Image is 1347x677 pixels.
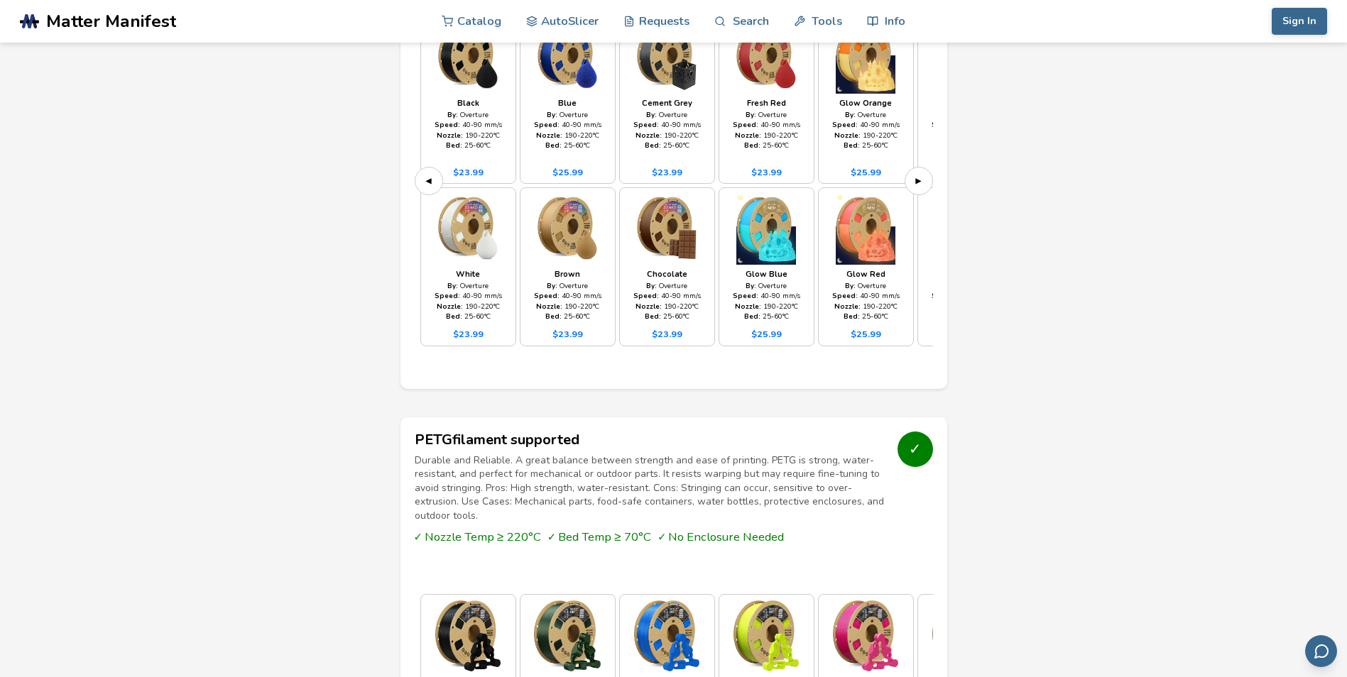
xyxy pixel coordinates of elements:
strong: By: [646,281,657,290]
a: Gray BlueBy: OvertureSpeed: 40-90 mm/sNozzle: 190-220°CBed: 25-60°C$19.99 [917,187,1013,346]
div: Overture [646,111,687,119]
div: Overture [547,282,588,290]
p: Durable and Reliable. A great balance between strength and ease of printing. PETG is strong, wate... [415,453,887,523]
div: $ 23.99 [453,167,484,177]
strong: Bed: [645,141,661,150]
div: 40 - 90 mm/s [435,121,502,128]
div: Blue [558,99,577,109]
div: $ 23.99 [751,167,782,177]
button: ▶ [905,167,933,195]
strong: Speed: [633,120,659,129]
div: Cement Grey [642,99,692,109]
div: 25 - 60 °C [446,141,491,149]
div: Overture [447,111,489,119]
div: 40 - 90 mm/s [932,292,999,299]
a: Cement GreyBy: OvertureSpeed: 40-90 mm/sNozzle: 190-220°CBed: 25-60°C$23.99 [619,16,715,184]
span: ✓ Bed Temp ≥ 70°C [548,530,651,544]
img: PLA - Cement Grey [626,23,709,94]
div: $ 23.99 [652,167,682,177]
div: Overture [746,111,787,119]
div: 40 - 90 mm/s [832,121,900,128]
strong: Speed: [932,291,957,300]
span: Matter Manifest [46,11,176,31]
strong: Nozzle: [636,131,662,140]
img: PLA - Glow Orange [824,23,907,94]
div: ✓ [898,431,933,467]
a: Glow RedBy: OvertureSpeed: 40-90 mm/sNozzle: 190-220°CBed: 25-60°C$25.99 [818,187,914,346]
h3: PETG filament supported [415,431,887,448]
strong: Speed: [633,291,659,300]
div: Chocolate [647,270,687,280]
a: Glow OrangeBy: OvertureSpeed: 40-90 mm/sNozzle: 190-220°CBed: 25-60°C$25.99 [818,16,914,184]
div: Glow Red [846,270,885,280]
strong: Speed: [534,120,560,129]
div: 25 - 60 °C [744,312,789,320]
strong: By: [447,110,458,119]
div: $ 25.99 [851,329,881,339]
a: Glow YellowBy: OvertureSpeed: 40-90 mm/sNozzle: 190-220°CBed: 25-60°C$25.99 [917,16,1013,184]
div: 190 - 220 °C [834,131,898,139]
strong: Nozzle: [437,131,463,140]
div: Glow Orange [839,99,892,109]
a: Fresh RedBy: OvertureSpeed: 40-90 mm/sNozzle: 190-220°CBed: 25-60°C$23.99 [719,16,814,184]
img: PLA - Chocolate [626,194,709,265]
strong: Speed: [733,291,758,300]
a: BrownBy: OvertureSpeed: 40-90 mm/sNozzle: 190-220°CBed: 25-60°C$23.99 [520,187,616,346]
strong: Nozzle: [735,131,761,140]
div: 190 - 220 °C [636,131,699,139]
strong: By: [547,110,557,119]
strong: By: [845,281,856,290]
div: 190 - 220 °C [636,302,699,310]
strong: By: [547,281,557,290]
div: 25 - 60 °C [545,312,590,320]
img: PLA - Brown [526,194,609,265]
div: White [456,270,480,280]
strong: Bed: [446,312,462,321]
div: 190 - 220 °C [437,131,500,139]
div: 40 - 90 mm/s [435,292,502,299]
strong: Bed: [844,312,860,321]
div: 25 - 60 °C [545,141,590,149]
a: BlueBy: OvertureSpeed: 40-90 mm/sNozzle: 190-220°CBed: 25-60°C$25.99 [520,16,616,184]
button: Send feedback via email [1305,635,1337,667]
strong: Nozzle: [636,302,662,311]
div: $ 23.99 [453,329,484,339]
div: $ 23.99 [552,329,583,339]
img: PLA - Glow Yellow [924,23,1007,94]
div: 25 - 60 °C [645,312,689,320]
img: PETG - Grass Green [725,600,808,671]
strong: Speed: [435,291,460,300]
strong: Speed: [832,120,858,129]
strong: Speed: [534,291,560,300]
div: 40 - 90 mm/s [633,292,701,299]
strong: By: [646,110,657,119]
div: 190 - 220 °C [437,302,500,310]
strong: By: [447,281,458,290]
img: PETG - Digital Blue [626,600,709,671]
a: BlackBy: OvertureSpeed: 40-90 mm/sNozzle: 190-220°CBed: 25-60°C$23.99 [420,16,516,184]
a: ChocolateBy: OvertureSpeed: 40-90 mm/sNozzle: 190-220°CBed: 25-60°C$23.99 [619,187,715,346]
div: 25 - 60 °C [844,141,888,149]
strong: Nozzle: [437,302,463,311]
div: 190 - 220 °C [834,302,898,310]
div: $ 23.99 [652,329,682,339]
span: ✓ Nozzle Temp ≥ 220°C [415,530,541,544]
a: Glow BlueBy: OvertureSpeed: 40-90 mm/sNozzle: 190-220°CBed: 25-60°C$25.99 [719,187,814,346]
img: PETG - Army Green [526,600,609,671]
img: PETG - Pink [924,600,1007,671]
img: PETG - Magenta [824,600,907,671]
img: PLA - Glow Red [824,194,907,265]
div: 40 - 90 mm/s [534,121,601,128]
strong: Bed: [545,141,562,150]
img: PLA - Blue [526,23,609,94]
div: Overture [646,282,687,290]
strong: Bed: [545,312,562,321]
div: 190 - 220 °C [536,131,599,139]
strong: Bed: [446,141,462,150]
img: PLA - Gray Blue [924,194,1007,265]
button: Sign In [1272,8,1327,35]
div: Overture [447,282,489,290]
strong: Nozzle: [536,131,562,140]
div: 25 - 60 °C [446,312,491,320]
div: 40 - 90 mm/s [932,121,999,128]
